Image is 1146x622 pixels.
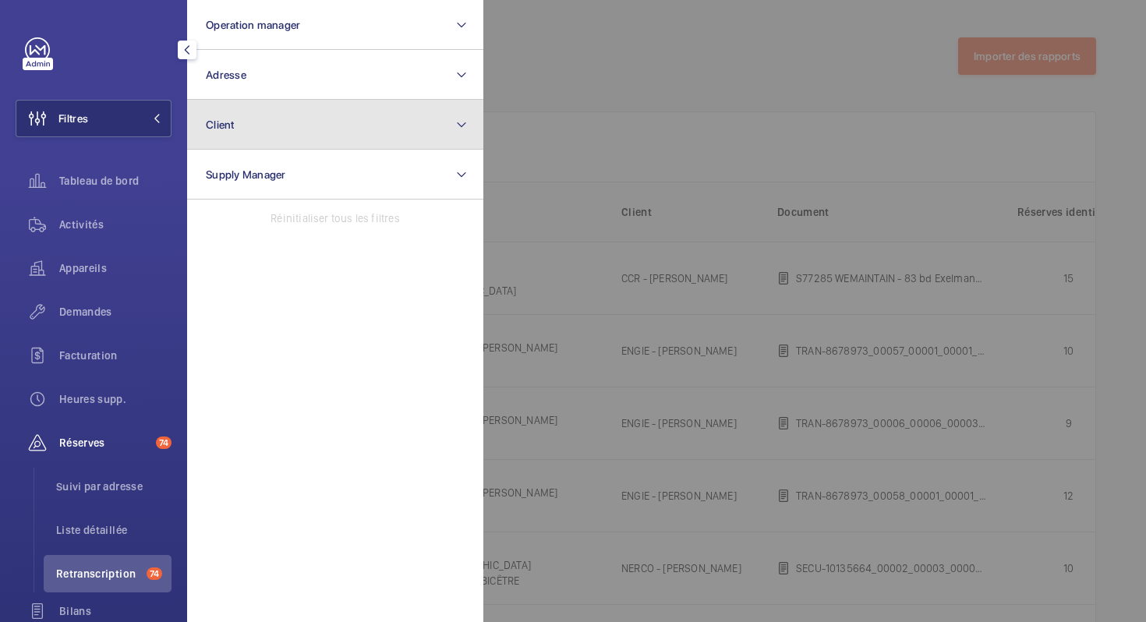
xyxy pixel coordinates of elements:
[59,391,172,407] span: Heures supp.
[59,217,172,232] span: Activités
[59,260,172,276] span: Appareils
[16,100,172,137] button: Filtres
[56,522,172,538] span: Liste détaillée
[156,436,172,449] span: 74
[59,348,172,363] span: Facturation
[59,435,150,451] span: Réserves
[147,567,162,580] span: 74
[56,479,172,494] span: Suivi par adresse
[56,566,140,581] span: Retranscription
[59,603,172,619] span: Bilans
[58,111,88,126] span: Filtres
[59,304,172,320] span: Demandes
[59,173,172,189] span: Tableau de bord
